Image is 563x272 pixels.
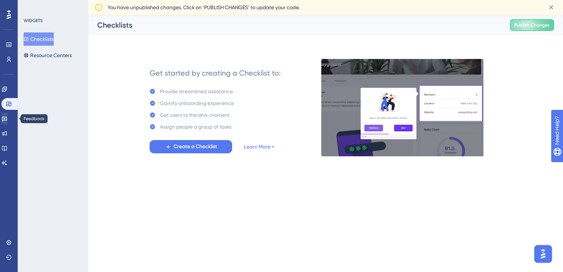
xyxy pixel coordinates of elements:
[97,20,492,30] div: Checklists
[24,32,54,46] button: Checklists
[321,59,484,157] img: e28e67207451d1beac2d0b01ddd05b56.gif
[244,142,274,151] a: Learn More >
[150,140,232,153] button: Create a Checklist
[160,122,231,131] div: Assign people a group of tasks
[108,3,300,12] span: You have unpublished changes. Click on ‘PUBLISH CHANGES’ to update your code.
[510,19,554,31] button: Publish Changes
[160,99,234,108] div: Gamify onbaording experience
[532,243,554,265] iframe: UserGuiding AI Assistant Launcher
[17,2,46,11] span: Need Help?
[150,68,281,78] div: Get started by creating a Checklist to:
[160,111,230,119] div: Get users to the aha-moment
[160,87,233,96] div: Provide streamlined assistance
[174,142,217,151] span: Create a Checklist
[24,18,43,24] div: WIDGETS
[24,49,72,62] button: Resource Centers
[514,22,550,28] span: Publish Changes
